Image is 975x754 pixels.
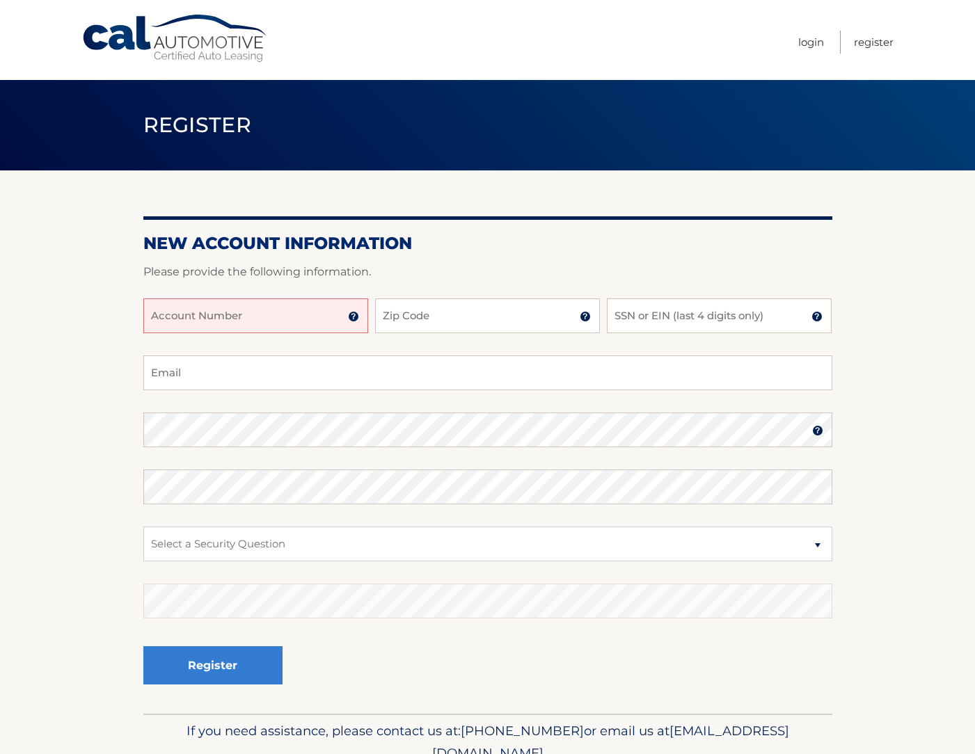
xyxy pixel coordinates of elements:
img: tooltip.svg [812,425,823,436]
input: Email [143,355,832,390]
input: Account Number [143,298,368,333]
p: Please provide the following information. [143,262,832,282]
a: Login [798,31,824,54]
a: Register [854,31,894,54]
span: Register [143,112,252,138]
a: Cal Automotive [81,14,269,63]
img: tooltip.svg [580,311,591,322]
h2: New Account Information [143,233,832,254]
span: [PHONE_NUMBER] [461,723,584,739]
input: Zip Code [375,298,600,333]
input: SSN or EIN (last 4 digits only) [607,298,832,333]
button: Register [143,646,283,684]
img: tooltip.svg [348,311,359,322]
img: tooltip.svg [811,311,823,322]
